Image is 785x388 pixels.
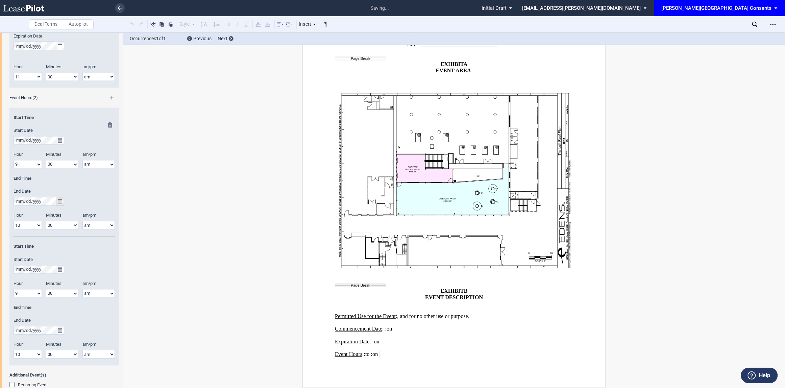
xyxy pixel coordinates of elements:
[397,313,469,319] span: , and for no other use or purpose.
[193,36,212,41] span: Previous
[163,36,166,41] b: 1
[14,64,23,69] span: Hour
[482,5,507,11] span: Initial Draft
[14,281,23,286] span: Hour
[82,152,96,157] span: am/pm
[14,189,31,194] span: End Date
[335,351,362,357] span: Event Hours
[335,313,396,319] span: Permitted Use for the Event
[56,326,64,335] button: true
[130,35,182,42] span: Occurrences of
[425,294,483,300] span: EVENT DESCRIPTION
[298,20,318,29] div: Insert
[385,326,386,332] span: :
[14,33,42,39] span: Expiration Date
[82,342,96,347] span: am/pm
[9,95,32,100] span: Event Hours
[759,371,770,380] label: Help
[14,115,34,120] span: Start Time
[46,342,62,347] span: Minutes
[14,342,23,347] span: Hour
[82,213,96,218] span: am/pm
[56,136,64,145] button: true
[18,383,48,388] span: Recurring Event
[14,244,34,249] span: Start Time
[420,42,497,48] span: ____________________________
[9,372,119,379] span: Additional Event(s)
[372,339,374,345] span: :
[369,339,371,345] span: :
[14,128,33,133] span: Start Date
[218,36,227,41] span: Next
[14,257,33,262] span: Start Date
[387,326,392,332] span: on
[335,80,585,273] img: 5XF0CQAAAAZJREFUAwDPiRAq59FutgAAAABJRU5ErkJggg==
[29,19,63,29] label: Deal Terms
[365,351,370,357] span: to
[367,1,392,16] span: saving...
[56,42,64,50] button: true
[158,20,166,28] button: Copy
[406,42,418,48] span: Title:
[82,64,96,69] span: am/pm
[46,64,62,69] span: Minutes
[82,281,96,286] span: am/pm
[464,61,468,67] span: A
[5,95,103,101] label: (2)
[322,20,330,28] button: Toggle Control Characters
[14,152,23,157] span: Hour
[46,152,62,157] span: Minutes
[335,339,370,345] span: Expiration Date
[156,36,159,41] b: 1
[187,35,212,42] div: Previous
[56,265,64,274] button: true
[441,288,464,294] span: EXHIBIT
[441,61,464,67] span: EXHIBIT
[436,68,471,74] span: EVENT AREA
[364,351,365,357] span: :
[372,351,378,357] span: on
[56,197,64,206] button: true
[382,326,384,332] span: :
[149,20,157,28] button: Cut
[362,351,364,357] span: :
[14,176,31,181] span: End Time
[374,339,379,345] span: on
[167,20,175,28] button: Paste
[14,213,23,218] span: Hour
[14,318,31,323] span: End Date
[63,19,94,29] label: Autopilot
[396,313,397,319] span: :
[46,213,62,218] span: Minutes
[741,368,778,383] button: Help
[218,35,234,42] div: Next
[14,305,31,310] span: End Time
[371,351,372,357] span: :
[46,281,62,286] span: Minutes
[464,288,468,294] span: B
[768,19,779,30] div: Open Lease options menu
[662,5,772,11] div: [PERSON_NAME][GEOGRAPHIC_DATA] Consents
[335,326,382,332] span: Commencement Date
